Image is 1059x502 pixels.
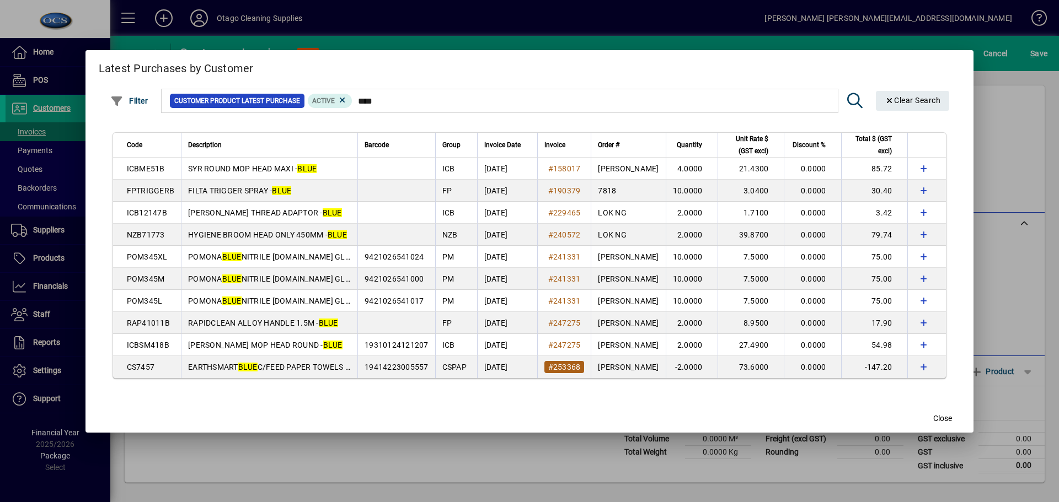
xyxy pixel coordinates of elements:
span: POM345L [127,296,163,305]
td: 0.0000 [784,180,841,202]
td: 0.0000 [784,268,841,290]
td: [DATE] [477,312,537,334]
td: 54.98 [841,334,907,356]
td: [PERSON_NAME] [591,246,665,268]
div: Code [127,139,175,151]
span: # [548,230,553,239]
td: 10.0000 [666,246,718,268]
em: BLUE [323,208,342,217]
td: [DATE] [477,180,537,202]
td: [PERSON_NAME] [591,334,665,356]
td: 85.72 [841,158,907,180]
em: BLUE [222,274,242,283]
span: POMONA NITRILE [DOMAIN_NAME] GLOVES - L [188,296,376,305]
span: ICBME51B [127,164,165,173]
span: [PERSON_NAME] MOP HEAD ROUND - [188,341,343,349]
span: NZB71773 [127,230,165,239]
span: # [548,319,553,327]
span: Customer Product Latest Purchase [174,95,300,106]
em: BLUE [272,186,291,195]
td: 10.0000 [666,290,718,312]
span: Group [442,139,461,151]
span: Order # [598,139,619,151]
span: RAPIDCLEAN ALLOY HANDLE 1.5M - [188,319,338,327]
span: # [548,296,553,305]
div: Barcode [365,139,429,151]
span: SYR ROUND MOP HEAD MAXI - [188,164,317,173]
mat-chip: Product Activation Status: Active [308,94,352,108]
em: BLUE [238,363,258,371]
td: [PERSON_NAME] [591,356,665,378]
span: ICB [442,208,455,217]
button: Filter [108,91,151,111]
span: ICB [442,164,455,173]
div: Total $ (GST excl) [848,133,902,157]
td: 3.42 [841,202,907,224]
span: Invoice Date [484,139,521,151]
td: [DATE] [477,202,537,224]
span: 9421026541000 [365,274,424,283]
span: POM345XL [127,252,168,261]
td: 0.0000 [784,356,841,378]
td: 79.74 [841,224,907,246]
span: # [548,341,553,349]
span: 240572 [553,230,581,239]
a: #247275 [544,339,585,351]
td: 8.9500 [718,312,784,334]
span: FPTRIGGERB [127,186,175,195]
td: 73.6000 [718,356,784,378]
td: 0.0000 [784,334,841,356]
span: RAP41011B [127,319,170,327]
a: #253368 [544,361,585,373]
span: Close [933,413,952,424]
span: [PERSON_NAME] THREAD ADAPTOR - [188,208,342,217]
span: # [548,186,553,195]
span: NZB [442,230,458,239]
span: HYGIENE BROOM HEAD ONLY 450MM - [188,230,347,239]
span: ICBSM418B [127,341,169,349]
span: Unit Rate $ (GST excl) [725,133,768,157]
span: EARTHSMART C/FEED PAPER TOWELS 1PLY [188,363,363,371]
div: Discount % [791,139,836,151]
span: 158017 [553,164,581,173]
td: [DATE] [477,158,537,180]
span: 241331 [553,274,581,283]
a: #229465 [544,207,585,219]
td: -2.0000 [666,356,718,378]
a: #240572 [544,229,585,241]
td: [PERSON_NAME] [591,290,665,312]
a: #241331 [544,273,585,285]
span: 241331 [553,296,581,305]
span: # [548,274,553,283]
span: POMONA NITRILE [DOMAIN_NAME] GLOVES - XL [188,252,381,261]
span: POM345M [127,274,165,283]
span: POMONA NITRILE [DOMAIN_NAME] GLOVES - M [188,274,378,283]
td: 2.0000 [666,334,718,356]
h2: Latest Purchases by Customer [85,50,974,82]
td: 2.0000 [666,312,718,334]
td: 21.4300 [718,158,784,180]
em: BLUE [328,230,347,239]
span: # [548,363,553,371]
a: #158017 [544,163,585,175]
button: Close [925,408,960,428]
td: 10.0000 [666,180,718,202]
div: Group [442,139,470,151]
em: BLUE [297,164,317,173]
td: 7.5000 [718,290,784,312]
td: 30.40 [841,180,907,202]
td: -147.20 [841,356,907,378]
td: 10.0000 [666,268,718,290]
em: BLUE [222,252,242,261]
td: 0.0000 [784,202,841,224]
td: [PERSON_NAME] [591,312,665,334]
span: PM [442,274,454,283]
td: [PERSON_NAME] [591,158,665,180]
span: CS7457 [127,363,155,371]
div: Quantity [673,139,713,151]
span: Description [188,139,222,151]
td: 7818 [591,180,665,202]
td: 17.90 [841,312,907,334]
td: 75.00 [841,268,907,290]
td: 7.5000 [718,268,784,290]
